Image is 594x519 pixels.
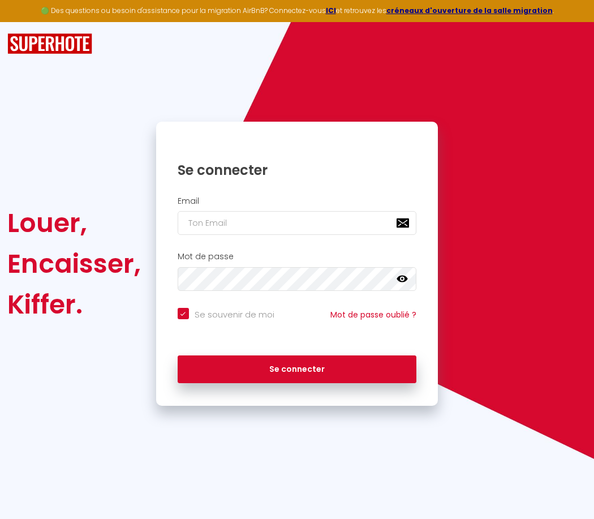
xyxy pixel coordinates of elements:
input: Ton Email [178,211,417,235]
div: Kiffer. [7,284,141,325]
img: SuperHote logo [7,33,92,54]
h1: Se connecter [178,161,417,179]
h2: Mot de passe [178,252,417,261]
a: créneaux d'ouverture de la salle migration [386,6,553,15]
button: Se connecter [178,355,417,384]
div: Louer, [7,203,141,243]
a: Mot de passe oublié ? [330,309,416,320]
a: ICI [326,6,336,15]
div: Encaisser, [7,243,141,284]
h2: Email [178,196,417,206]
